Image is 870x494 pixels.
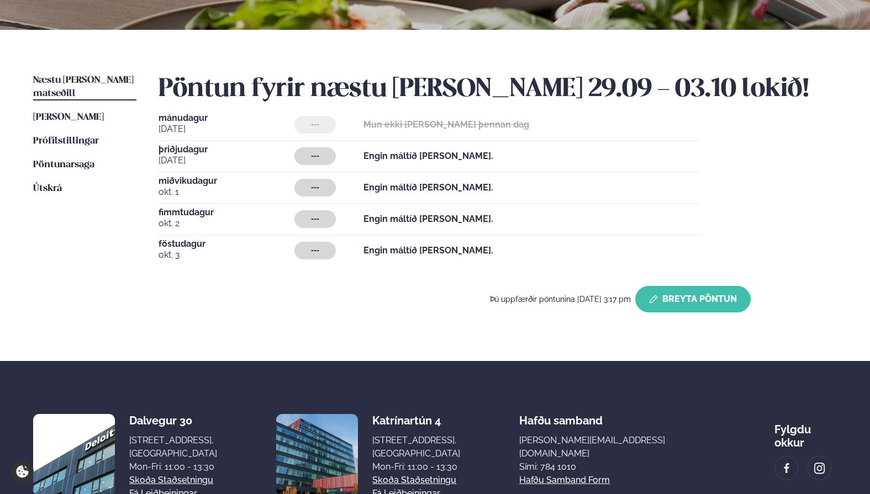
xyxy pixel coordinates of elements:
[775,456,798,480] a: image alt
[363,245,493,256] strong: Engin máltíð [PERSON_NAME].
[311,215,319,224] span: ---
[33,182,62,195] a: Útskrá
[519,434,715,460] a: [PERSON_NAME][EMAIL_ADDRESS][DOMAIN_NAME]
[159,154,294,167] span: [DATE]
[33,184,62,193] span: Útskrá
[372,414,460,427] div: Katrínartún 4
[311,183,319,192] span: ---
[33,160,94,169] span: Pöntunarsaga
[372,434,460,460] div: [STREET_ADDRESS], [GEOGRAPHIC_DATA]
[372,474,456,487] a: Skoða staðsetningu
[363,151,493,161] strong: Engin máltíð [PERSON_NAME].
[159,248,294,262] span: okt. 3
[159,177,294,185] span: miðvikudagur
[129,460,217,474] div: Mon-Fri: 11:00 - 13:30
[159,74,837,105] h2: Pöntun fyrir næstu [PERSON_NAME] 29.09 - 03.10 lokið!
[33,76,134,98] span: Næstu [PERSON_NAME] matseðill
[11,460,34,483] a: Cookie settings
[33,111,104,124] a: [PERSON_NAME]
[808,456,831,480] a: image alt
[129,474,213,487] a: Skoða staðsetningu
[33,113,104,122] span: [PERSON_NAME]
[159,208,294,217] span: fimmtudagur
[781,462,793,475] img: image alt
[129,414,217,427] div: Dalvegur 30
[363,119,529,130] strong: Mun ekki [PERSON_NAME] þennan dag
[814,462,826,475] img: image alt
[311,152,319,161] span: ---
[519,460,715,474] p: Sími: 784 1010
[519,405,603,427] span: Hafðu samband
[159,217,294,230] span: okt. 2
[311,120,319,129] span: ---
[519,474,610,487] a: Hafðu samband form
[159,240,294,248] span: föstudagur
[33,135,99,148] a: Prófílstillingar
[311,246,319,255] span: ---
[363,214,493,224] strong: Engin máltíð [PERSON_NAME].
[33,74,136,100] a: Næstu [PERSON_NAME] matseðill
[129,434,217,460] div: [STREET_ADDRESS], [GEOGRAPHIC_DATA]
[159,185,294,199] span: okt. 1
[774,414,837,449] div: Fylgdu okkur
[159,145,294,154] span: þriðjudagur
[33,136,99,146] span: Prófílstillingar
[33,158,94,172] a: Pöntunarsaga
[159,123,294,136] span: [DATE]
[363,182,493,193] strong: Engin máltíð [PERSON_NAME].
[635,286,751,312] button: Breyta Pöntun
[372,460,460,474] div: Mon-Fri: 11:00 - 13:30
[490,295,631,304] span: Þú uppfærðir pöntunina [DATE] 3:17 pm
[159,114,294,123] span: mánudagur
